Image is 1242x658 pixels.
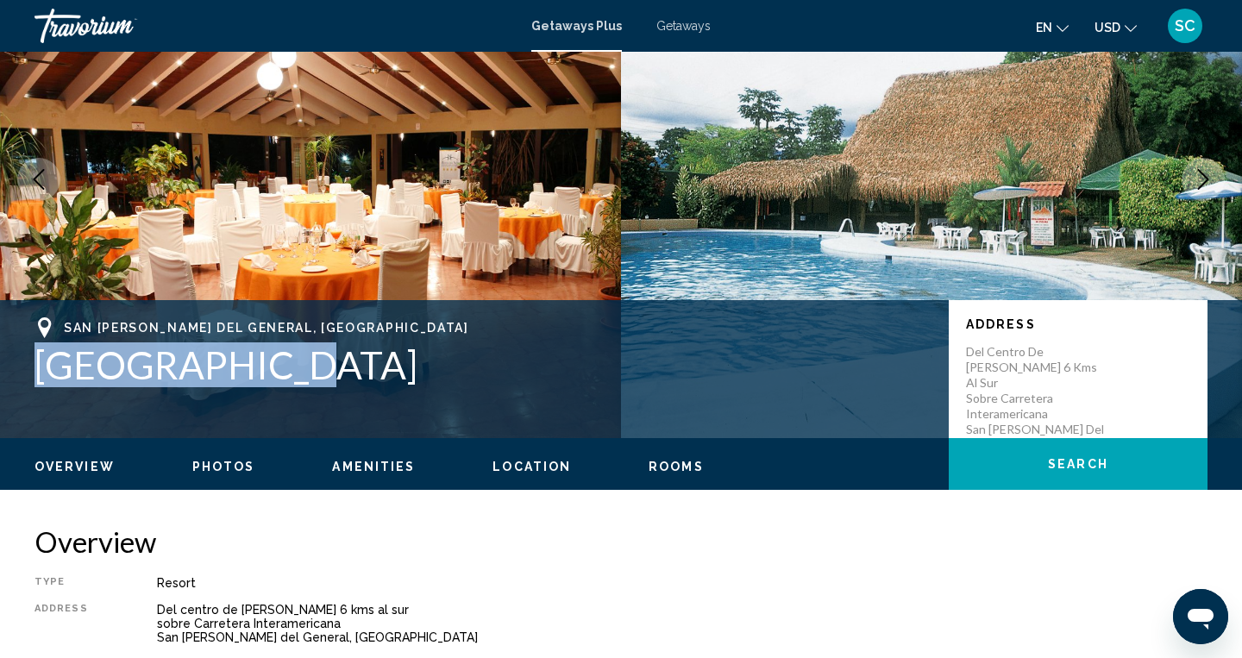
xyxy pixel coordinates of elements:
p: Del centro de [PERSON_NAME] 6 kms al sur sobre Carretera Interamericana San [PERSON_NAME] del Gen... [966,344,1104,468]
button: Amenities [332,459,415,474]
span: Overview [34,460,115,473]
button: Change currency [1095,15,1137,40]
div: Type [34,576,114,590]
a: Travorium [34,9,514,43]
span: Amenities [332,460,415,473]
button: Rooms [649,459,704,474]
span: en [1036,21,1052,34]
button: User Menu [1163,8,1207,44]
button: Location [492,459,571,474]
span: Photos [192,460,255,473]
span: USD [1095,21,1120,34]
a: Getaways [656,19,711,33]
span: San [PERSON_NAME] del General, [GEOGRAPHIC_DATA] [64,321,469,335]
h1: [GEOGRAPHIC_DATA] [34,342,931,387]
div: Del centro de [PERSON_NAME] 6 kms al sur sobre Carretera Interamericana San [PERSON_NAME] del Gen... [157,603,1207,644]
h2: Overview [34,524,1207,559]
p: Address [966,317,1190,331]
span: Location [492,460,571,473]
button: Previous image [17,158,60,201]
button: Photos [192,459,255,474]
div: Address [34,603,114,644]
button: Search [949,438,1207,490]
button: Change language [1036,15,1069,40]
span: Search [1048,458,1108,472]
span: Rooms [649,460,704,473]
button: Next image [1182,158,1225,201]
iframe: Bouton de lancement de la fenêtre de messagerie [1173,589,1228,644]
a: Getaways Plus [531,19,622,33]
div: Resort [157,576,1207,590]
button: Overview [34,459,115,474]
span: SC [1175,17,1195,34]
